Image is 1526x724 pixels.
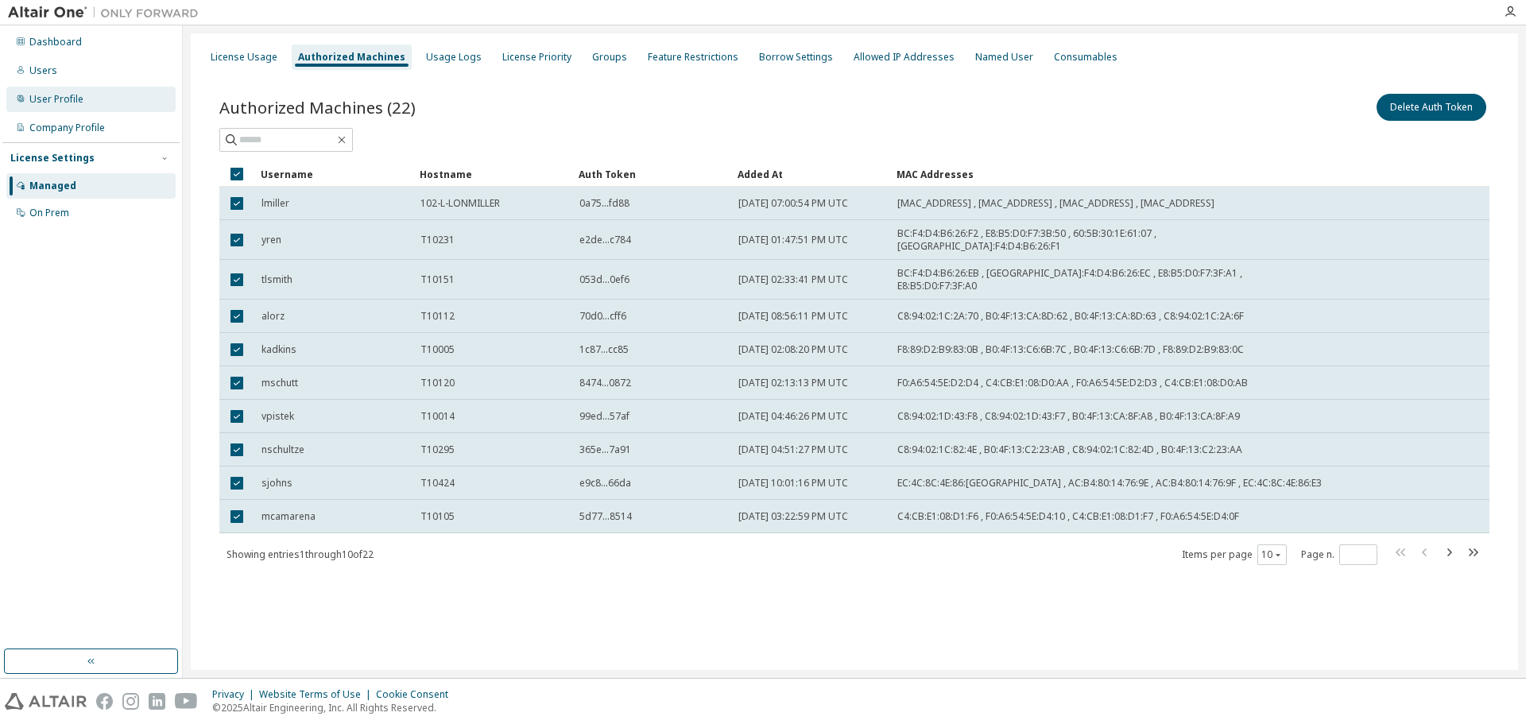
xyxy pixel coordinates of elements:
[29,64,57,77] div: Users
[738,273,848,286] span: [DATE] 02:33:41 PM UTC
[420,234,455,246] span: T10231
[10,152,95,165] div: License Settings
[420,377,455,389] span: T10120
[579,310,626,323] span: 70d0...cff6
[897,161,1323,187] div: MAC Addresses
[259,688,376,701] div: Website Terms of Use
[897,267,1322,292] span: BC:F4:D4:B6:26:EB , [GEOGRAPHIC_DATA]:F4:D4:B6:26:EC , E8:B5:D0:F7:3F:A1 , E8:B5:D0:F7:3F:A0
[420,443,455,456] span: T10295
[5,693,87,710] img: altair_logo.svg
[648,51,738,64] div: Feature Restrictions
[897,410,1240,423] span: C8:94:02:1D:43:F8 , C8:94:02:1D:43:F7 , B0:4F:13:CA:8F:A8 , B0:4F:13:CA:8F:A9
[738,343,848,356] span: [DATE] 02:08:20 PM UTC
[738,377,848,389] span: [DATE] 02:13:13 PM UTC
[261,477,292,490] span: sjohns
[897,443,1242,456] span: C8:94:02:1C:82:4E , B0:4F:13:C2:23:AB , C8:94:02:1C:82:4D , B0:4F:13:C2:23:AA
[261,273,292,286] span: tlsmith
[897,477,1322,490] span: EC:4C:8C:4E:86:[GEOGRAPHIC_DATA] , AC:B4:80:14:76:9E , AC:B4:80:14:76:9F , EC:4C:8C:4E:86:E3
[897,343,1244,356] span: F8:89:D2:B9:83:0B , B0:4F:13:C6:6B:7C , B0:4F:13:C6:6B:7D , F8:89:D2:B9:83:0C
[8,5,207,21] img: Altair One
[1301,544,1377,565] span: Page n.
[261,410,294,423] span: vpistek
[579,410,629,423] span: 99ed...57af
[149,693,165,710] img: linkedin.svg
[579,273,629,286] span: 053d...0ef6
[420,273,455,286] span: T10151
[897,510,1239,523] span: C4:CB:E1:08:D1:F6 , F0:A6:54:5E:D4:10 , C4:CB:E1:08:D1:F7 , F0:A6:54:5E:D4:0F
[738,234,848,246] span: [DATE] 01:47:51 PM UTC
[1261,548,1283,561] button: 10
[420,477,455,490] span: T10424
[29,36,82,48] div: Dashboard
[261,234,281,246] span: yren
[261,197,289,210] span: lmiller
[261,443,304,456] span: nschultze
[854,51,955,64] div: Allowed IP Addresses
[420,161,566,187] div: Hostname
[897,197,1214,210] span: [MAC_ADDRESS] , [MAC_ADDRESS] , [MAC_ADDRESS] , [MAC_ADDRESS]
[579,234,631,246] span: e2de...c784
[420,410,455,423] span: T10014
[212,688,259,701] div: Privacy
[420,343,455,356] span: T10005
[897,377,1248,389] span: F0:A6:54:5E:D2:D4 , C4:CB:E1:08:D0:AA , F0:A6:54:5E:D2:D3 , C4:CB:E1:08:D0:AB
[376,688,458,701] div: Cookie Consent
[592,51,627,64] div: Groups
[212,701,458,714] p: © 2025 Altair Engineering, Inc. All Rights Reserved.
[420,310,455,323] span: T10112
[29,93,83,106] div: User Profile
[1377,94,1486,121] button: Delete Auth Token
[579,510,632,523] span: 5d77...8514
[29,122,105,134] div: Company Profile
[420,197,500,210] span: 102-L-LONMILLER
[579,197,629,210] span: 0a75...fd88
[261,161,407,187] div: Username
[175,693,198,710] img: youtube.svg
[96,693,113,710] img: facebook.svg
[579,477,631,490] span: e9c8...66da
[738,197,848,210] span: [DATE] 07:00:54 PM UTC
[579,443,631,456] span: 365e...7a91
[227,548,374,561] span: Showing entries 1 through 10 of 22
[738,477,848,490] span: [DATE] 10:01:16 PM UTC
[261,510,316,523] span: mcamarena
[738,443,848,456] span: [DATE] 04:51:27 PM UTC
[219,96,416,118] span: Authorized Machines (22)
[1054,51,1117,64] div: Consumables
[420,510,455,523] span: T10105
[579,377,631,389] span: 8474...0872
[738,510,848,523] span: [DATE] 03:22:59 PM UTC
[975,51,1033,64] div: Named User
[261,377,298,389] span: mschutt
[759,51,833,64] div: Borrow Settings
[738,410,848,423] span: [DATE] 04:46:26 PM UTC
[897,310,1244,323] span: C8:94:02:1C:2A:70 , B0:4F:13:CA:8D:62 , B0:4F:13:CA:8D:63 , C8:94:02:1C:2A:6F
[738,161,884,187] div: Added At
[897,227,1322,253] span: BC:F4:D4:B6:26:F2 , E8:B5:D0:F7:3B:50 , 60:5B:30:1E:61:07 , [GEOGRAPHIC_DATA]:F4:D4:B6:26:F1
[1182,544,1287,565] span: Items per page
[579,343,629,356] span: 1c87...cc85
[502,51,571,64] div: License Priority
[29,207,69,219] div: On Prem
[738,310,848,323] span: [DATE] 08:56:11 PM UTC
[579,161,725,187] div: Auth Token
[261,343,296,356] span: kadkins
[426,51,482,64] div: Usage Logs
[122,693,139,710] img: instagram.svg
[298,51,405,64] div: Authorized Machines
[29,180,76,192] div: Managed
[211,51,277,64] div: License Usage
[261,310,285,323] span: alorz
